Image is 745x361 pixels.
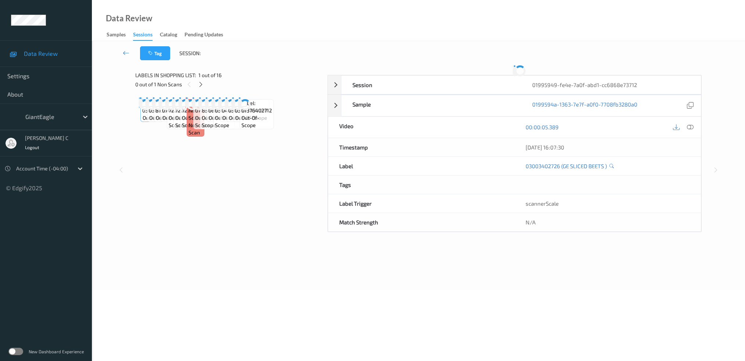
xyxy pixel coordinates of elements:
a: 00:00:05.389 [526,123,559,131]
div: Catalog [160,31,177,40]
div: [DATE] 16:07:30 [526,144,690,151]
span: out-of-scope [182,114,213,129]
div: 01995949-fe4e-7a0f-abd1-cc6868e73712 [521,76,701,94]
span: out-of-scope [195,114,226,129]
span: out-of-scope [169,114,200,129]
div: Label [328,157,515,175]
a: Samples [107,30,133,40]
span: out-of-scope [202,114,233,129]
div: Tags [328,176,515,194]
div: N/A [515,213,701,231]
div: Pending Updates [185,31,223,40]
a: Pending Updates [185,30,230,40]
span: out-of-scope [175,114,207,129]
div: Data Review [106,15,152,22]
span: Labels in shopping list: [135,72,196,79]
span: out-of-scope [209,114,241,122]
div: Session [341,76,521,94]
div: Session01995949-fe4e-7a0f-abd1-cc6868e73712 [328,75,701,94]
div: Sessions [133,31,153,41]
span: 1 out of 16 [198,72,222,79]
span: out-of-scope [143,114,175,122]
div: Match Strength [328,213,515,231]
a: 0199594a-1363-7e7f-a0f0-7708fb3280a0 [532,101,637,111]
div: Timestamp [328,138,515,156]
a: Catalog [160,30,185,40]
div: Sample [341,95,521,116]
div: Video [328,117,515,138]
div: 0 out of 1 Non Scans [135,80,322,89]
span: Session: [179,50,201,57]
span: out-of-scope [162,114,194,122]
span: out-of-scope [235,114,267,122]
div: Label Trigger [328,194,515,213]
span: out-of-scope [241,114,272,129]
a: 03003402726 (GE SLICED BEETS ) [526,162,607,170]
span: out-of-scope [215,114,246,129]
div: scannerScale [515,194,701,213]
a: Sessions [133,30,160,41]
button: Tag [140,46,170,60]
span: Label: Non-Scan [189,100,203,122]
span: non-scan [189,122,203,136]
span: out-of-scope [222,114,254,122]
span: out-of-scope [156,114,188,122]
div: Sample0199594a-1363-7e7f-a0f0-7708fb3280a0 [328,95,701,116]
span: out-of-scope [229,114,261,122]
span: out-of-scope [149,114,181,122]
div: Samples [107,31,126,40]
span: Label: 01376402712 [241,100,272,114]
